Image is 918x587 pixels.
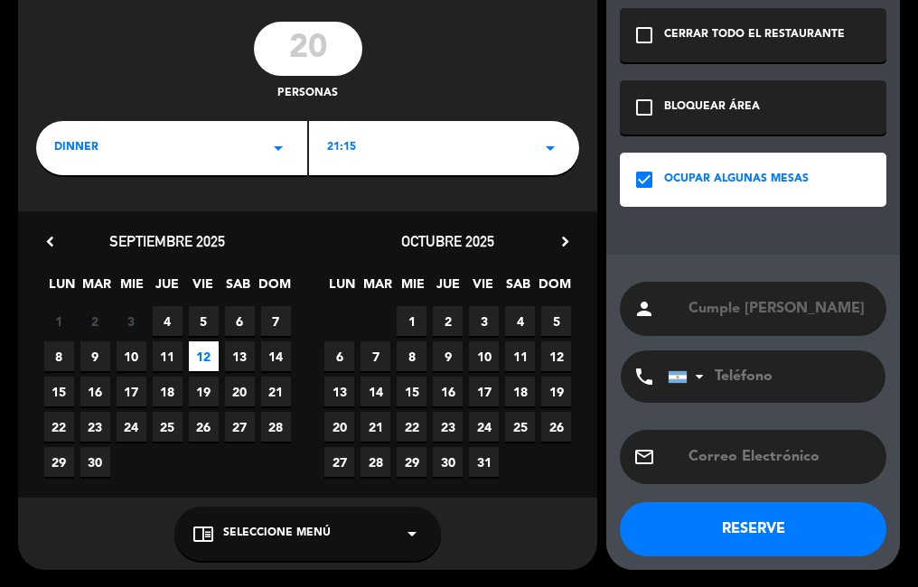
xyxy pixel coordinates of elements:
i: check_box [633,169,655,191]
span: 14 [261,341,291,371]
span: 17 [117,377,146,406]
span: LUN [327,274,357,303]
span: 16 [80,377,110,406]
span: 28 [261,412,291,442]
div: BLOQUEAR ÁREA [664,98,760,116]
span: JUE [153,274,183,303]
span: 25 [505,412,535,442]
i: arrow_drop_down [401,523,423,545]
span: 28 [361,447,390,477]
span: 9 [80,341,110,371]
span: Seleccione Menú [223,525,331,543]
input: Nombre [687,296,873,321]
span: 3 [117,306,146,336]
span: personas [277,85,338,103]
span: 20 [225,377,255,406]
i: chevron_left [41,232,60,251]
span: 18 [505,377,535,406]
span: 26 [189,412,219,442]
span: 29 [397,447,426,477]
button: RESERVE [620,502,886,556]
span: MAR [82,274,112,303]
span: 12 [189,341,219,371]
span: MIE [117,274,147,303]
i: phone [633,366,655,387]
span: 25 [153,412,183,442]
span: SAB [503,274,533,303]
span: 15 [44,377,74,406]
span: 24 [117,412,146,442]
span: 26 [541,412,571,442]
span: 27 [324,447,354,477]
input: Teléfono [668,350,866,403]
span: 21:15 [327,139,356,157]
span: 21 [261,377,291,406]
span: 7 [261,306,291,336]
i: check_box_outline_blank [633,97,655,118]
input: Correo Electrónico [687,444,873,470]
span: 6 [225,306,255,336]
i: email [633,446,655,468]
span: 3 [469,306,499,336]
span: 13 [225,341,255,371]
span: VIE [188,274,218,303]
span: LUN [47,274,77,303]
i: arrow_drop_down [267,137,289,159]
span: 30 [80,447,110,477]
span: 1 [44,306,74,336]
span: 18 [153,377,183,406]
div: OCUPAR ALGUNAS MESAS [664,171,809,189]
span: 10 [469,341,499,371]
div: CERRAR TODO EL RESTAURANTE [664,26,845,44]
span: 16 [433,377,463,406]
span: 12 [541,341,571,371]
span: 27 [225,412,255,442]
i: check_box_outline_blank [633,24,655,46]
span: 15 [397,377,426,406]
span: 4 [505,306,535,336]
span: 31 [469,447,499,477]
span: octubre 2025 [401,232,494,250]
span: 20 [324,412,354,442]
span: VIE [468,274,498,303]
span: 30 [433,447,463,477]
i: arrow_drop_down [539,137,561,159]
span: 2 [433,306,463,336]
span: 24 [469,412,499,442]
div: Argentina: +54 [669,351,710,402]
span: dinner [54,139,98,157]
span: JUE [433,274,463,303]
span: 1 [397,306,426,336]
span: DOM [258,274,288,303]
span: 13 [324,377,354,406]
i: chevron_right [556,232,575,251]
span: 23 [433,412,463,442]
span: 8 [44,341,74,371]
span: MIE [398,274,427,303]
span: 9 [433,341,463,371]
span: 22 [397,412,426,442]
span: 5 [189,306,219,336]
span: SAB [223,274,253,303]
span: 19 [541,377,571,406]
span: 4 [153,306,183,336]
span: 22 [44,412,74,442]
span: 10 [117,341,146,371]
span: 11 [505,341,535,371]
span: 23 [80,412,110,442]
span: 2 [80,306,110,336]
span: 8 [397,341,426,371]
i: person [633,298,655,320]
span: septiembre 2025 [109,232,225,250]
span: 21 [361,412,390,442]
span: 7 [361,341,390,371]
span: 11 [153,341,183,371]
span: 19 [189,377,219,406]
span: 14 [361,377,390,406]
span: 5 [541,306,571,336]
span: 6 [324,341,354,371]
span: 29 [44,447,74,477]
span: DOM [539,274,568,303]
span: 17 [469,377,499,406]
i: chrome_reader_mode [192,523,214,545]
